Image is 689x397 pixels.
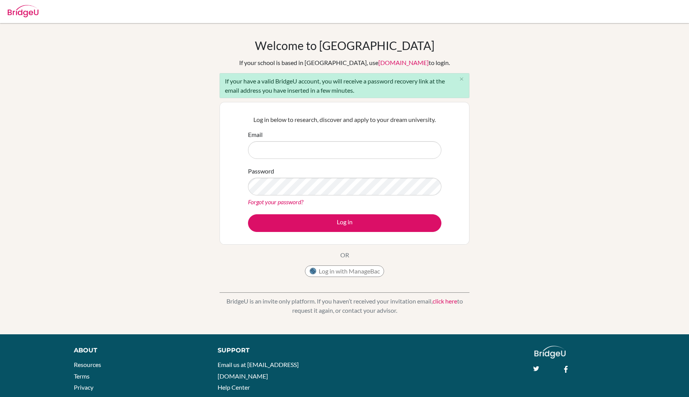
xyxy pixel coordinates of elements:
[454,73,469,85] button: Close
[74,372,90,380] a: Terms
[74,346,201,355] div: About
[248,214,441,232] button: Log in
[74,384,93,391] a: Privacy
[218,346,336,355] div: Support
[378,59,429,66] a: [DOMAIN_NAME]
[218,384,250,391] a: Help Center
[255,38,434,52] h1: Welcome to [GEOGRAPHIC_DATA]
[459,76,464,82] i: close
[433,297,457,305] a: click here
[534,346,566,359] img: logo_white@2x-f4f0deed5e89b7ecb1c2cc34c3e3d731f90f0f143d5ea2071677605dd97b5244.png
[248,115,441,124] p: Log in below to research, discover and apply to your dream university.
[248,167,274,176] label: Password
[220,73,469,98] div: If your have a valid BridgeU account, you will receive a password recovery link at the email addr...
[340,250,349,260] p: OR
[220,297,469,315] p: BridgeU is an invite only platform. If you haven’t received your invitation email, to request it ...
[248,198,303,205] a: Forgot your password?
[74,361,101,368] a: Resources
[248,130,263,139] label: Email
[239,58,450,67] div: If your school is based in [GEOGRAPHIC_DATA], use to login.
[305,265,384,277] button: Log in with ManageBac
[8,5,38,17] img: Bridge-U
[218,361,299,380] a: Email us at [EMAIL_ADDRESS][DOMAIN_NAME]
